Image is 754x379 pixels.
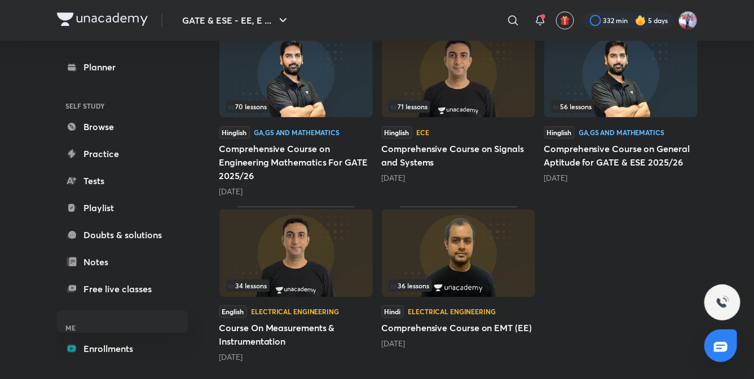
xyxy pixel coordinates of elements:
div: left [389,279,528,292]
div: infosection [389,279,528,292]
span: 71 lessons [391,103,428,110]
img: Thumbnail [382,209,535,297]
button: avatar [556,11,574,29]
span: 56 lessons [553,103,592,110]
div: left [551,100,691,113]
div: infosection [389,100,528,113]
span: 34 lessons [228,282,267,289]
img: Thumbnail [382,29,535,117]
a: Browse [57,115,188,138]
div: infocontainer [551,100,691,113]
div: 11 months ago [219,186,373,197]
a: Playlist [57,197,188,219]
img: Thumbnail [544,29,698,117]
span: 70 lessons [228,103,267,110]
div: ECE [417,129,430,136]
h5: Comprehensive Course on Signals and Systems [382,142,535,169]
h5: Course On Measurements & Instrumentation [219,321,373,348]
h5: Comprehensive Course on Engineering Mathematics For GATE 2025/26 [219,142,373,182]
h6: ME [57,318,188,337]
div: infosection [226,279,366,292]
img: ttu [716,296,729,309]
div: left [226,100,366,113]
div: Comprehensive Course on EMT (EE) [382,206,535,363]
span: English [219,305,247,318]
span: Hinglish [544,126,575,139]
div: Comprehensive Course on Signals and Systems [382,26,535,197]
div: 1 year ago [219,351,373,363]
img: avatar [560,15,570,25]
button: GATE & ESE - EE, E ... [176,9,297,32]
div: Comprehensive Course on General Aptitude for GATE & ESE 2025/26 [544,26,698,197]
img: streak [635,15,646,26]
a: Doubts & solutions [57,224,188,246]
div: 1 year ago [544,172,698,184]
img: Thumbnail [219,209,373,297]
a: Company Logo [57,12,148,29]
div: infocontainer [389,279,528,292]
a: Free live classes [57,278,188,300]
div: infocontainer [226,100,366,113]
div: infocontainer [226,279,366,292]
a: Tests [57,170,188,192]
a: Practice [57,142,188,165]
div: Course On Measurements & Instrumentation [219,206,373,363]
a: Planner [57,56,188,78]
div: left [226,279,366,292]
h5: Comprehensive Course on EMT (EE) [382,321,535,335]
div: Comprehensive Course on Engineering Mathematics For GATE 2025/26 [219,26,373,197]
span: 36 lessons [391,282,430,289]
span: Hindi [382,305,404,318]
div: 1 year ago [382,172,535,184]
h5: Comprehensive Course on General Aptitude for GATE & ESE 2025/26 [544,142,698,169]
div: Electrical Engineering [252,308,339,315]
img: Thumbnail [219,29,373,117]
div: infosection [226,100,366,113]
a: Enrollments [57,337,188,360]
div: GA,GS and Mathematics [579,129,664,136]
div: Electrical Engineering [408,308,496,315]
img: Pradeep Kumar [678,11,698,30]
span: Hinglish [219,126,250,139]
a: Notes [57,251,188,273]
h6: SELF STUDY [57,96,188,115]
div: GA,GS and Mathematics [254,129,339,136]
div: left [389,100,528,113]
span: Hinglish [382,126,412,139]
div: infocontainer [389,100,528,113]
img: Company Logo [57,12,148,26]
div: 3 years ago [382,338,535,349]
div: infosection [551,100,691,113]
